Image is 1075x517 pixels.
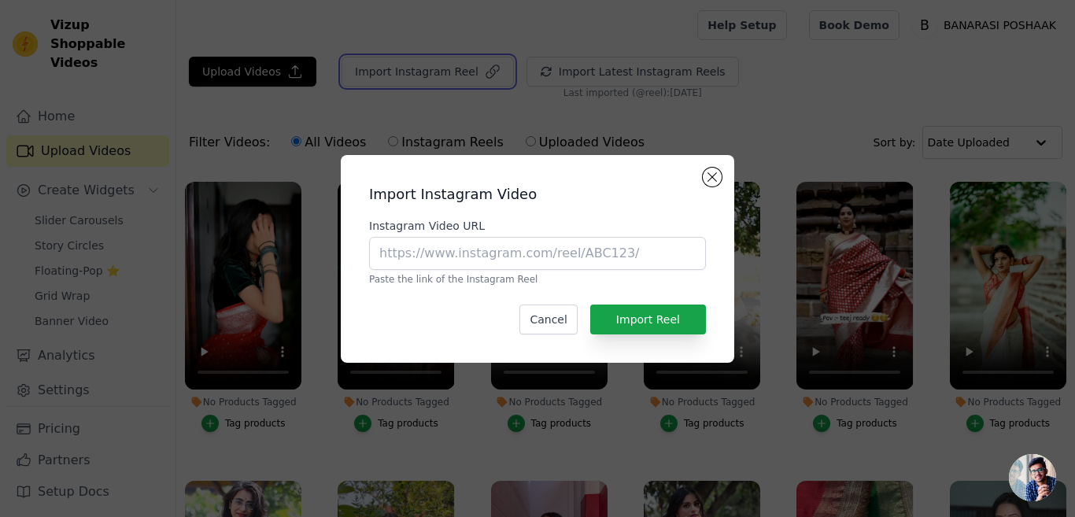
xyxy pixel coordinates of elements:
label: Instagram Video URL [369,218,706,234]
h2: Import Instagram Video [369,183,706,205]
button: Import Reel [590,305,706,334]
button: Close modal [703,168,722,186]
div: Open chat [1009,454,1056,501]
button: Cancel [519,305,577,334]
input: https://www.instagram.com/reel/ABC123/ [369,237,706,270]
p: Paste the link of the Instagram Reel [369,273,706,286]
